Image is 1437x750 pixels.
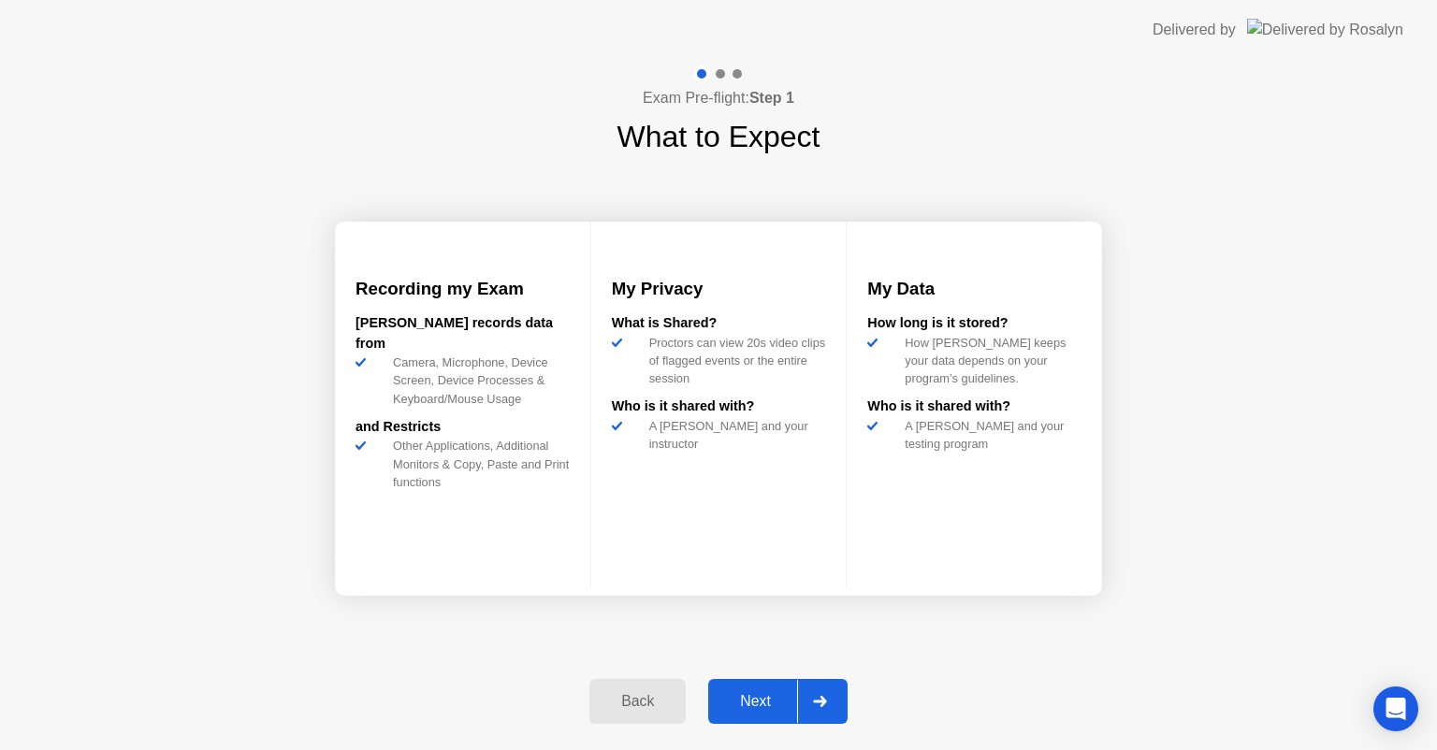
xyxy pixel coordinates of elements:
[1373,686,1418,731] div: Open Intercom Messenger
[589,679,686,724] button: Back
[356,276,570,302] h3: Recording my Exam
[356,417,570,438] div: and Restricts
[749,90,794,106] b: Step 1
[617,114,820,159] h1: What to Expect
[1153,19,1236,41] div: Delivered by
[643,87,794,109] h4: Exam Pre-flight:
[714,693,797,710] div: Next
[642,417,826,453] div: A [PERSON_NAME] and your instructor
[867,397,1081,417] div: Who is it shared with?
[1247,19,1403,40] img: Delivered by Rosalyn
[385,437,570,491] div: Other Applications, Additional Monitors & Copy, Paste and Print functions
[356,313,570,353] div: [PERSON_NAME] records data from
[612,397,826,417] div: Who is it shared with?
[897,334,1081,388] div: How [PERSON_NAME] keeps your data depends on your program’s guidelines.
[708,679,848,724] button: Next
[595,693,680,710] div: Back
[612,313,826,334] div: What is Shared?
[612,276,826,302] h3: My Privacy
[897,417,1081,453] div: A [PERSON_NAME] and your testing program
[867,313,1081,334] div: How long is it stored?
[385,353,570,408] div: Camera, Microphone, Device Screen, Device Processes & Keyboard/Mouse Usage
[642,334,826,388] div: Proctors can view 20s video clips of flagged events or the entire session
[867,276,1081,302] h3: My Data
